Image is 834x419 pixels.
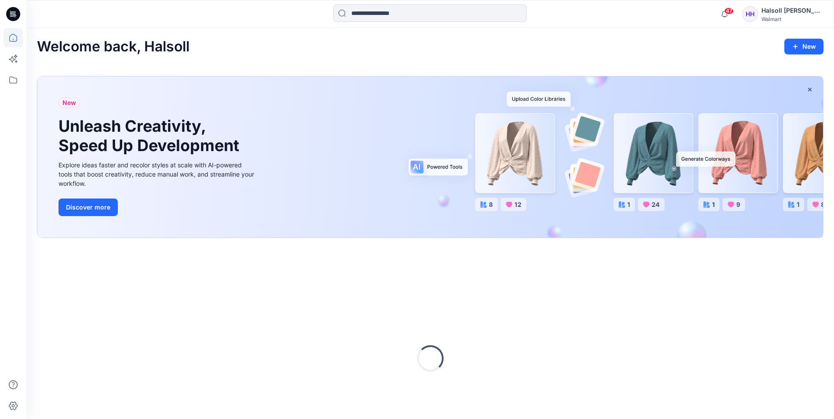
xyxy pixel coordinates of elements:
h2: Welcome back, Halsoll [37,39,189,55]
span: 47 [724,7,734,14]
div: Halsoll [PERSON_NAME] Girls Design Team [761,5,823,16]
div: HH [742,6,758,22]
a: Discover more [58,199,256,216]
div: Explore ideas faster and recolor styles at scale with AI-powered tools that boost creativity, red... [58,160,256,188]
h1: Unleash Creativity, Speed Up Development [58,117,243,155]
div: Walmart [761,16,823,22]
span: New [62,98,76,108]
button: New [784,39,823,54]
button: Discover more [58,199,118,216]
